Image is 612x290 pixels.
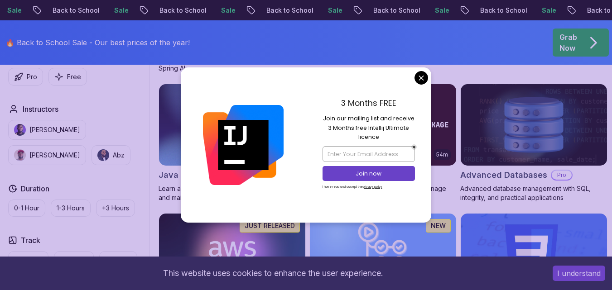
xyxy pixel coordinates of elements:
img: instructor img [14,124,26,136]
button: instructor img[PERSON_NAME] [8,120,86,140]
button: 1-3 Hours [51,200,91,217]
h2: Java for Developers [159,169,241,181]
p: Learn advanced Java concepts to build scalable and maintainable applications. [159,184,306,202]
p: Back to School [42,6,104,15]
button: Free [48,68,87,86]
p: Grab Now [559,32,577,53]
p: Sale [424,6,453,15]
button: +3 Hours [96,200,135,217]
button: instructor img[PERSON_NAME] [8,145,86,165]
p: Free [67,72,81,81]
p: 0-1 Hour [14,204,39,213]
button: Front End [8,251,48,268]
h2: Duration [21,183,49,194]
p: Back End [60,255,88,264]
p: 1-3 Hours [57,204,85,213]
p: Back to School [149,6,211,15]
h2: Track [21,235,40,246]
p: Advanced database management with SQL, integrity, and practical applications [460,184,607,202]
button: Accept cookies [553,266,605,281]
img: instructor img [14,149,26,161]
p: Sale [104,6,133,15]
p: Abz [113,151,125,160]
p: Pro [552,171,572,180]
button: Dev Ops [99,251,137,268]
img: instructor img [97,149,109,161]
button: instructor imgAbz [92,145,130,165]
p: Back to School [363,6,424,15]
p: +3 Hours [102,204,129,213]
img: Advanced Databases card [461,84,607,166]
p: NEW [431,221,446,230]
p: Back to School [470,6,531,15]
p: [PERSON_NAME] [29,151,80,160]
button: 0-1 Hour [8,200,45,217]
p: Sale [531,6,560,15]
p: 54m [436,151,448,158]
p: JUST RELEASED [245,221,295,230]
a: Java for Developers card9.18hJava for DevelopersProLearn advanced Java concepts to build scalable... [159,84,306,203]
p: Back to School [256,6,318,15]
button: Pro [8,68,43,86]
h2: Advanced Databases [460,169,547,181]
p: 🔥 Back to School Sale - Our best prices of the year! [5,37,190,48]
h2: Instructors [23,104,58,114]
a: Advanced Databases cardAdvanced DatabasesProAdvanced database management with SQL, integrity, and... [460,84,607,203]
p: Sale [211,6,240,15]
p: Pro [27,72,37,81]
p: Front End [14,255,43,264]
button: Back End [54,251,94,268]
img: Java for Developers card [159,84,305,166]
div: This website uses cookies to enhance the user experience. [7,263,539,283]
p: Sale [318,6,347,15]
p: [PERSON_NAME] [29,125,80,134]
p: Dev Ops [105,255,131,264]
